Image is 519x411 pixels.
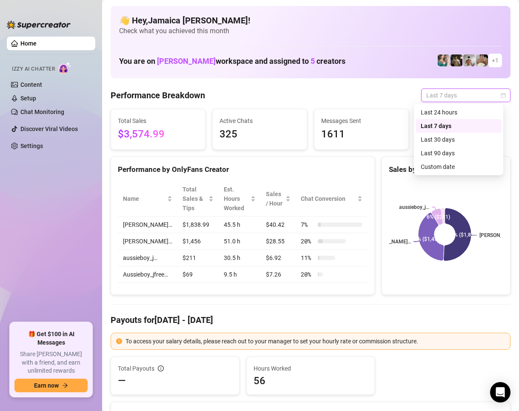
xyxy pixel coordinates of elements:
span: Total Payouts [118,364,154,373]
a: Setup [20,95,36,102]
div: Last 24 hours [416,106,502,119]
img: Aussieboy_jfree [476,54,488,66]
span: — [118,374,126,388]
td: [PERSON_NAME]… [118,233,177,250]
td: $69 [177,266,219,283]
span: 20 % [301,237,314,246]
a: Chat Monitoring [20,108,64,115]
td: $40.42 [261,217,296,233]
span: [PERSON_NAME] [157,57,216,66]
a: Content [20,81,42,88]
span: Share [PERSON_NAME] with a friend, and earn unlimited rewards [14,350,88,375]
span: Izzy AI Chatter [12,65,55,73]
td: 51.0 h [219,233,260,250]
span: 325 [220,126,300,143]
div: Last 30 days [416,133,502,146]
div: Est. Hours Worked [224,185,248,213]
td: 30.5 h [219,250,260,266]
img: aussieboy_j [463,54,475,66]
img: Zaddy [438,54,450,66]
span: Total Sales [118,116,198,126]
td: $7.26 [261,266,296,283]
h4: 👋 Hey, Jamaica [PERSON_NAME] ! [119,14,502,26]
img: AI Chatter [58,62,71,74]
span: info-circle [158,365,164,371]
div: Last 90 days [416,146,502,160]
span: Total Sales & Tips [183,185,207,213]
a: Settings [20,143,43,149]
td: $211 [177,250,219,266]
div: Sales by OnlyFans Creator [389,164,503,175]
td: 9.5 h [219,266,260,283]
span: $3,574.99 [118,126,198,143]
img: logo-BBDzfeDw.svg [7,20,71,29]
td: Aussieboy_jfree… [118,266,177,283]
span: Messages Sent [321,116,402,126]
span: Chat Conversion [301,194,356,203]
td: $1,456 [177,233,219,250]
div: Last 90 days [421,148,496,158]
span: 20 % [301,270,314,279]
span: Name [123,194,165,203]
div: Last 7 days [416,119,502,133]
span: 56 [254,374,368,388]
td: 45.5 h [219,217,260,233]
span: Hours Worked [254,364,368,373]
span: 11 % [301,253,314,263]
h4: Payouts for [DATE] - [DATE] [111,314,510,326]
h1: You are on workspace and assigned to creators [119,57,345,66]
div: Open Intercom Messenger [490,382,510,402]
span: Earn now [34,382,59,389]
text: [PERSON_NAME]… [368,239,411,245]
span: 7 % [301,220,314,229]
th: Total Sales & Tips [177,181,219,217]
div: Custom date [416,160,502,174]
td: [PERSON_NAME]… [118,217,177,233]
span: Sales / Hour [266,189,284,208]
span: + 1 [492,56,499,65]
th: Sales / Hour [261,181,296,217]
td: aussieboy_j… [118,250,177,266]
span: Check what you achieved this month [119,26,502,36]
span: exclamation-circle [116,338,122,344]
span: Last 7 days [426,89,505,102]
th: Chat Conversion [296,181,368,217]
span: arrow-right [62,382,68,388]
td: $1,838.99 [177,217,219,233]
span: 1611 [321,126,402,143]
div: Performance by OnlyFans Creator [118,164,368,175]
a: Discover Viral Videos [20,126,78,132]
button: Earn nowarrow-right [14,379,88,392]
span: calendar [501,93,506,98]
span: Active Chats [220,116,300,126]
div: Last 30 days [421,135,496,144]
div: Last 7 days [421,121,496,131]
text: aussieboy_j… [399,204,429,210]
a: Home [20,40,37,47]
td: $6.92 [261,250,296,266]
div: To access your salary details, please reach out to your manager to set your hourly rate or commis... [125,337,505,346]
div: Last 24 hours [421,108,496,117]
th: Name [118,181,177,217]
img: Tony [451,54,462,66]
td: $28.55 [261,233,296,250]
div: Custom date [421,162,496,171]
span: 🎁 Get $100 in AI Messages [14,330,88,347]
h4: Performance Breakdown [111,89,205,101]
span: 5 [311,57,315,66]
